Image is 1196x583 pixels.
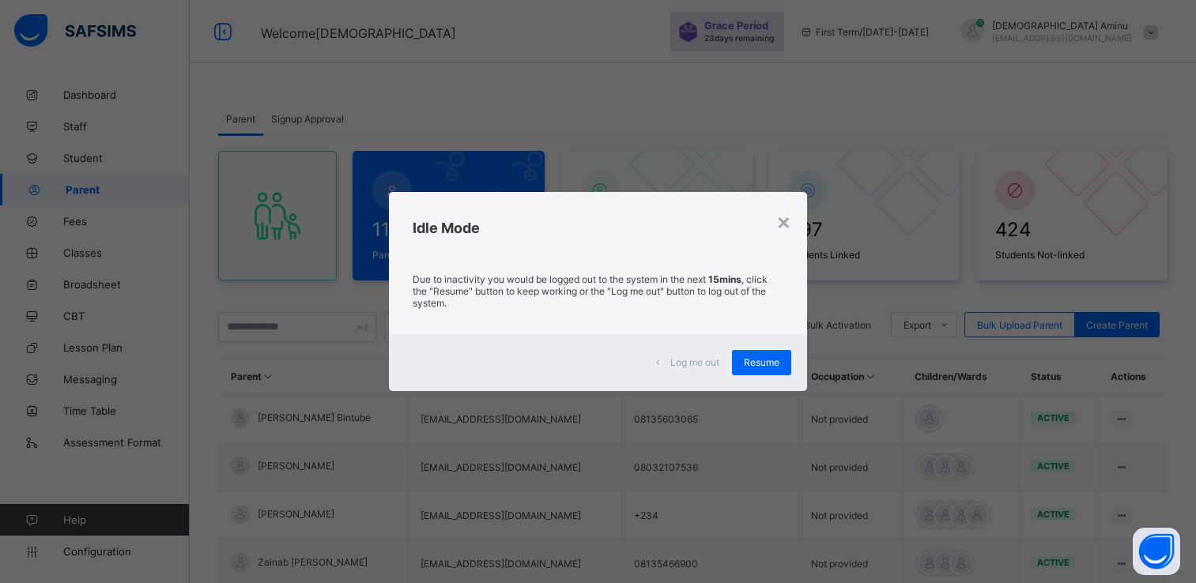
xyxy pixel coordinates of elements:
[670,356,719,368] span: Log me out
[708,273,741,285] strong: 15mins
[744,356,779,368] span: Resume
[413,273,784,309] p: Due to inactivity you would be logged out to the system in the next , click the "Resume" button t...
[413,220,784,236] h2: Idle Mode
[1133,528,1180,575] button: Open asap
[776,208,791,235] div: ×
